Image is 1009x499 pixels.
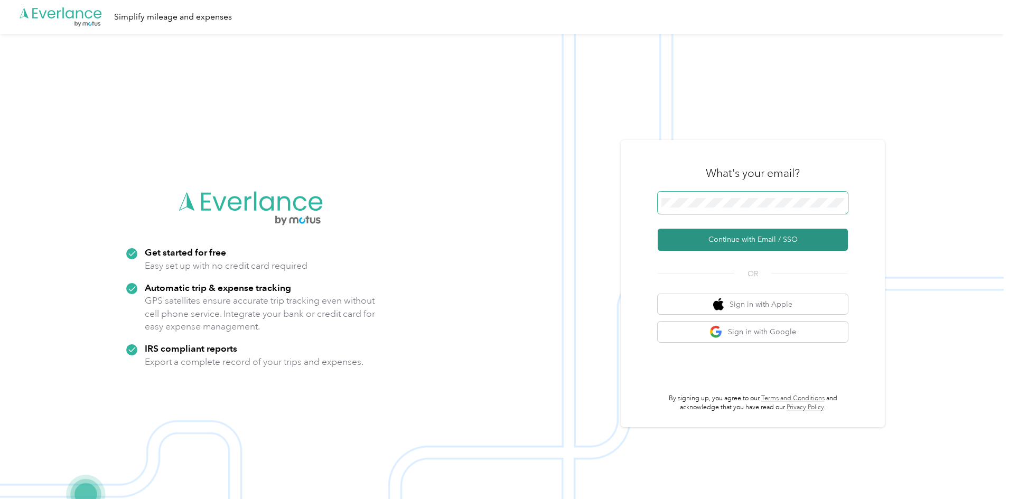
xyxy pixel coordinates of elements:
[709,325,723,338] img: google logo
[713,298,724,311] img: apple logo
[761,394,825,402] a: Terms and Conditions
[145,282,291,293] strong: Automatic trip & expense tracking
[658,394,848,412] p: By signing up, you agree to our and acknowledge that you have read our .
[145,355,363,369] p: Export a complete record of your trips and expenses.
[658,229,848,251] button: Continue with Email / SSO
[787,403,824,411] a: Privacy Policy
[734,268,771,279] span: OR
[658,294,848,315] button: apple logoSign in with Apple
[950,440,1009,499] iframe: Everlance-gr Chat Button Frame
[145,343,237,354] strong: IRS compliant reports
[145,259,307,272] p: Easy set up with no credit card required
[706,166,800,181] h3: What's your email?
[145,247,226,258] strong: Get started for free
[114,11,232,24] div: Simplify mileage and expenses
[145,294,376,333] p: GPS satellites ensure accurate trip tracking even without cell phone service. Integrate your bank...
[658,322,848,342] button: google logoSign in with Google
